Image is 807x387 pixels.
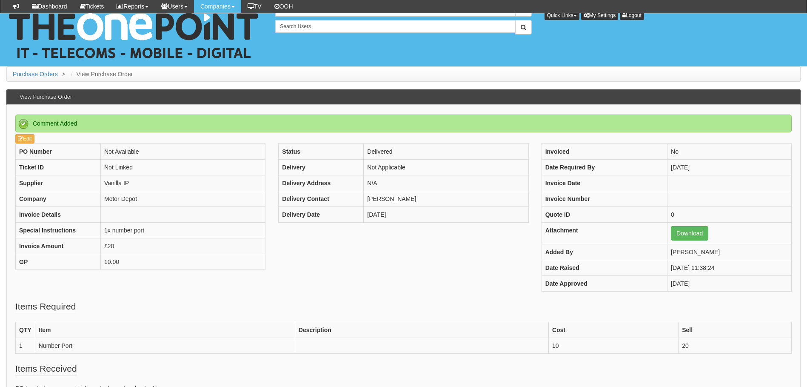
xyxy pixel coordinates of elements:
th: PO Number [16,143,101,159]
td: Not Applicable [364,159,528,175]
th: Quote ID [542,206,667,222]
button: Quick Links [545,11,579,20]
td: [DATE] 11:38:24 [667,260,792,275]
th: Delivery Address [279,175,364,191]
th: Supplier [16,175,101,191]
th: Invoiced [542,143,667,159]
th: GP [16,254,101,269]
h3: View Purchase Order [15,90,76,104]
td: £20 [101,238,265,254]
th: Item [35,322,295,338]
th: Added By [542,244,667,260]
th: Cost [549,322,679,338]
th: Attachment [542,222,667,244]
th: Ticket ID [16,159,101,175]
td: [DATE] [667,159,792,175]
a: Purchase Orders [13,71,58,77]
th: Invoice Amount [16,238,101,254]
td: Delivered [364,143,528,159]
td: 20 [679,338,792,353]
th: Delivery [279,159,364,175]
td: 1 [16,338,35,353]
th: Description [295,322,548,338]
td: No [667,143,792,159]
td: Not Available [101,143,265,159]
td: Number Port [35,338,295,353]
td: Vanilla IP [101,175,265,191]
a: Download [671,226,708,241]
td: [PERSON_NAME] [667,244,792,260]
td: N/A [364,175,528,191]
td: [PERSON_NAME] [364,191,528,206]
legend: Items Required [15,300,76,313]
td: 0 [667,206,792,222]
td: Not Linked [101,159,265,175]
td: Motor Depot [101,191,265,206]
input: Search Users [275,20,515,33]
th: Delivery Date [279,206,364,222]
th: QTY [16,322,35,338]
th: Date Required By [542,159,667,175]
th: Date Approved [542,275,667,291]
td: [DATE] [667,275,792,291]
legend: Items Received [15,362,77,376]
td: [DATE] [364,206,528,222]
th: Invoice Date [542,175,667,191]
th: Sell [679,322,792,338]
td: 1x number port [101,222,265,238]
th: Date Raised [542,260,667,275]
td: 10 [549,338,679,353]
th: Company [16,191,101,206]
th: Invoice Number [542,191,667,206]
span: > [60,71,67,77]
a: Edit [15,134,34,143]
th: Invoice Details [16,206,101,222]
a: My Settings [581,11,619,20]
li: View Purchase Order [69,70,133,78]
th: Delivery Contact [279,191,364,206]
td: 10.00 [101,254,265,269]
th: Status [279,143,364,159]
th: Special Instructions [16,222,101,238]
a: Logout [620,11,644,20]
div: Comment Added [15,115,792,132]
